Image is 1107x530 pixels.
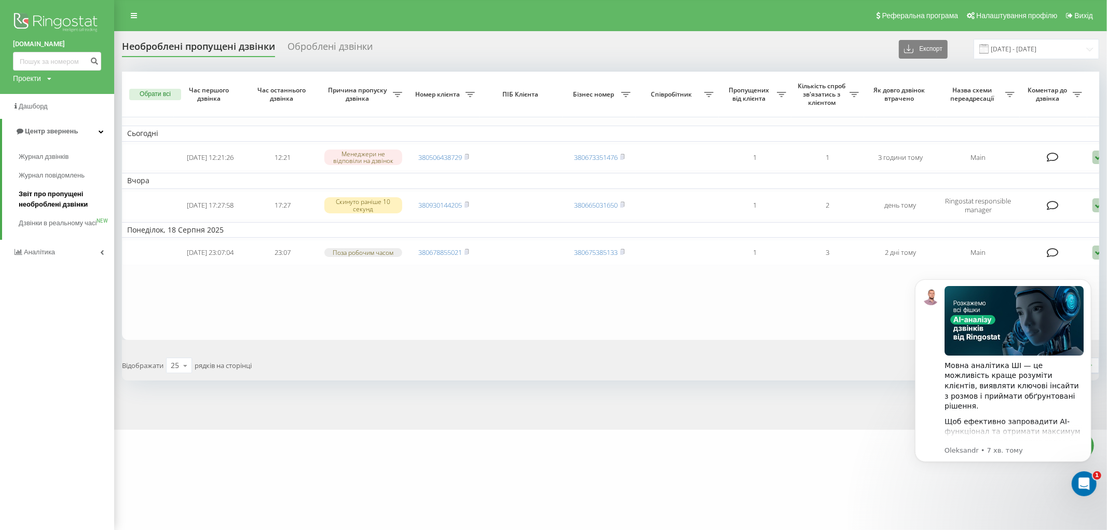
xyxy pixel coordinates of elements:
span: рядків на сторінці [195,361,252,370]
span: Час останнього дзвінка [255,86,311,102]
td: 1 [719,240,791,265]
a: Журнал повідомлень [19,166,114,185]
button: Обрати всі [129,89,181,100]
td: 3 години тому [864,144,937,171]
td: Main [937,144,1020,171]
span: Час першого дзвінка [182,86,238,102]
td: [DATE] 12:21:26 [174,144,247,171]
span: Налаштування профілю [976,11,1057,20]
span: ПІБ Клієнта [489,90,554,99]
span: Коментар до дзвінка [1025,86,1073,102]
div: 25 [171,360,179,371]
td: 3 [791,240,864,265]
td: [DATE] 17:27:58 [174,191,247,220]
td: 2 дні тому [864,240,937,265]
td: 17:27 [247,191,319,220]
span: Дашборд [19,102,48,110]
a: 380506438729 [418,153,462,162]
span: Вихід [1075,11,1093,20]
span: Журнал дзвінків [19,152,69,162]
div: Проекти [13,73,41,84]
span: Як довго дзвінок втрачено [872,86,928,102]
a: 380675385133 [574,248,618,257]
span: Аналiтика [24,248,55,256]
a: [DOMAIN_NAME] [13,39,101,49]
iframe: Intercom live chat [1072,471,1097,496]
span: Назва схеми переадресації [942,86,1005,102]
span: Реферальна програма [882,11,959,20]
td: 1 [719,144,791,171]
a: Дзвінки в реальному часіNEW [19,214,114,233]
span: Кількість спроб зв'язатись з клієнтом [797,82,850,106]
iframe: Intercom notifications повідомлення [899,264,1107,502]
div: Скинуто раніше 10 секунд [324,197,402,213]
a: 380665031650 [574,200,618,210]
td: Ringostat responsible manager [937,191,1020,220]
td: день тому [864,191,937,220]
span: Номер клієнта [413,90,466,99]
span: Звіт про пропущені необроблені дзвінки [19,189,109,210]
td: [DATE] 23:07:04 [174,240,247,265]
a: 380673351476 [574,153,618,162]
span: 1 [1093,471,1101,480]
td: 12:21 [247,144,319,171]
td: 2 [791,191,864,220]
span: Бізнес номер [568,90,621,99]
td: 23:07 [247,240,319,265]
div: Менеджери не відповіли на дзвінок [324,150,402,165]
span: Дзвінки в реальному часі [19,218,97,228]
span: Журнал повідомлень [19,170,85,181]
td: Main [937,240,1020,265]
span: Центр звернень [25,127,78,135]
div: Оброблені дзвінки [288,41,373,57]
span: Співробітник [641,90,704,99]
img: Ringostat logo [13,10,101,36]
button: Експорт [899,40,948,59]
a: 380678855021 [418,248,462,257]
input: Пошук за номером [13,52,101,71]
td: 1 [719,191,791,220]
a: 380930144205 [418,200,462,210]
span: Відображати [122,361,163,370]
div: Необроблені пропущені дзвінки [122,41,275,57]
a: Журнал дзвінків [19,147,114,166]
span: Причина пропуску дзвінка [324,86,393,102]
span: Пропущених від клієнта [724,86,777,102]
a: Центр звернень [2,119,114,144]
td: 1 [791,144,864,171]
div: Поза робочим часом [324,248,402,257]
a: Звіт про пропущені необроблені дзвінки [19,185,114,214]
